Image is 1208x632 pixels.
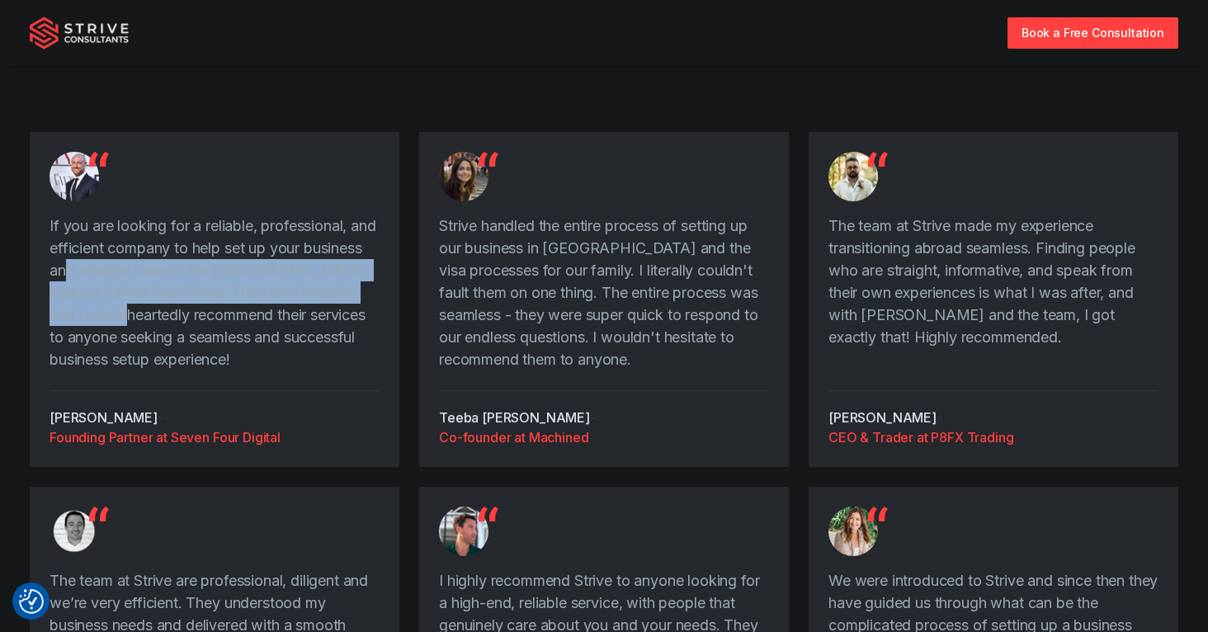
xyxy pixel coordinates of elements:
p: If you are looking for a reliable, professional, and efficient company to help set up your busine... [50,215,380,370]
div: - [439,390,769,447]
a: Book a Free Consultation [1007,17,1178,48]
img: Revisit consent button [19,589,44,614]
img: Strive Consultants [30,17,129,50]
button: Consent Preferences [19,589,44,614]
a: Founding Partner at Seven Four Digital [50,427,380,447]
p: The team at Strive made my experience transitioning abroad seamless. Finding people who are strai... [828,215,1158,348]
img: Testimonial from Ryan Martin [439,507,488,556]
a: CEO & Trader at P8FX Trading [828,427,1158,447]
cite: Teeba [PERSON_NAME] [439,409,590,426]
img: Testimonial from Mathew Graham [50,152,99,201]
div: - [828,390,1158,447]
cite: [PERSON_NAME] [828,409,937,426]
img: Testimonial from Priyesh Dusara [828,152,878,201]
img: Testimonial from Patricia Lohan [828,507,878,556]
img: Testimonial from Liam Fitzgerald [50,507,99,556]
p: Strive handled the entire process of setting up our business in [GEOGRAPHIC_DATA] and the visa pr... [439,215,769,370]
a: Co-founder at Machined [439,427,769,447]
div: - [50,390,380,447]
img: Testimonial from Teeba Bosnic [439,152,488,201]
cite: [PERSON_NAME] [50,409,158,426]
